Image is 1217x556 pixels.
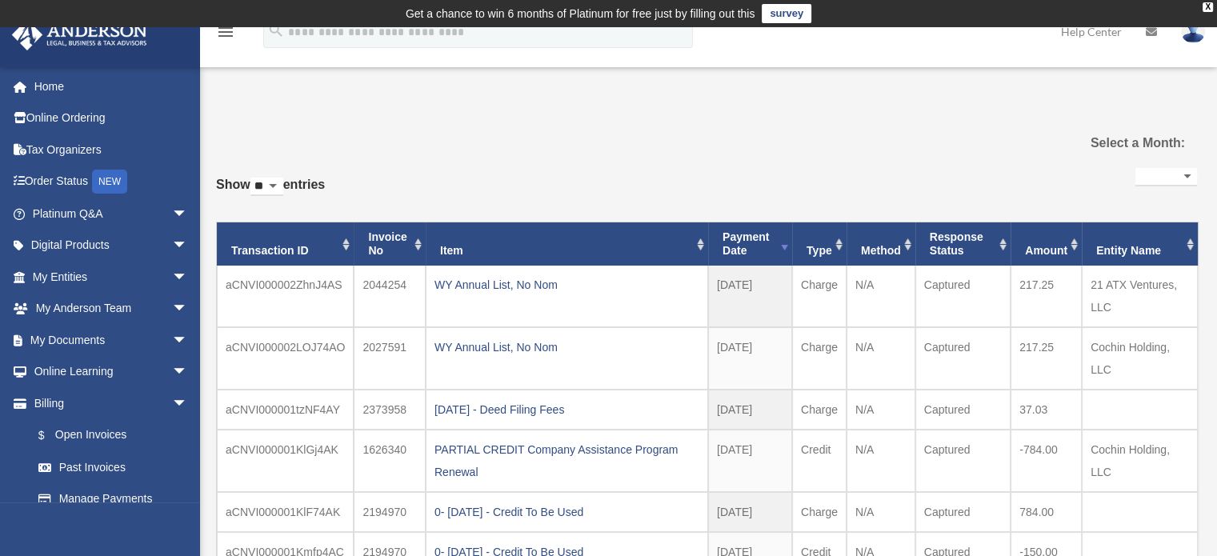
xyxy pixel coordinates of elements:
[434,398,699,421] div: [DATE] - Deed Filing Fees
[1082,222,1198,266] th: Entity Name: activate to sort column ascending
[847,492,915,532] td: N/A
[354,327,426,390] td: 2027591
[11,324,212,356] a: My Documentsarrow_drop_down
[217,222,354,266] th: Transaction ID: activate to sort column ascending
[792,430,847,492] td: Credit
[847,327,915,390] td: N/A
[1011,327,1082,390] td: 217.25
[915,390,1011,430] td: Captured
[708,327,792,390] td: [DATE]
[47,426,55,446] span: $
[172,387,204,420] span: arrow_drop_down
[11,293,212,325] a: My Anderson Teamarrow_drop_down
[1011,492,1082,532] td: 784.00
[267,22,285,39] i: search
[11,356,212,388] a: Online Learningarrow_drop_down
[792,266,847,327] td: Charge
[216,174,325,212] label: Show entries
[7,19,152,50] img: Anderson Advisors Platinum Portal
[1082,327,1198,390] td: Cochin Holding, LLC
[762,4,811,23] a: survey
[1011,266,1082,327] td: 217.25
[11,387,212,419] a: Billingarrow_drop_down
[217,492,354,532] td: aCNVI000001KlF74AK
[172,198,204,230] span: arrow_drop_down
[11,230,212,262] a: Digital Productsarrow_drop_down
[172,356,204,389] span: arrow_drop_down
[1011,430,1082,492] td: -784.00
[915,327,1011,390] td: Captured
[172,230,204,262] span: arrow_drop_down
[1203,2,1213,12] div: close
[915,430,1011,492] td: Captured
[1011,222,1082,266] th: Amount: activate to sort column ascending
[22,483,212,515] a: Manage Payments
[792,327,847,390] td: Charge
[1011,390,1082,430] td: 37.03
[1046,132,1185,154] label: Select a Month:
[354,430,426,492] td: 1626340
[11,102,212,134] a: Online Ordering
[250,178,283,196] select: Showentries
[11,198,212,230] a: Platinum Q&Aarrow_drop_down
[915,266,1011,327] td: Captured
[216,22,235,42] i: menu
[217,327,354,390] td: aCNVI000002LOJ74AO
[216,28,235,42] a: menu
[792,390,847,430] td: Charge
[354,222,426,266] th: Invoice No: activate to sort column ascending
[434,501,699,523] div: 0- [DATE] - Credit To Be Used
[172,261,204,294] span: arrow_drop_down
[708,492,792,532] td: [DATE]
[1181,20,1205,43] img: User Pic
[172,324,204,357] span: arrow_drop_down
[708,390,792,430] td: [DATE]
[434,274,699,296] div: WY Annual List, No Nom
[217,390,354,430] td: aCNVI000001tzNF4AY
[792,222,847,266] th: Type: activate to sort column ascending
[1082,266,1198,327] td: 21 ATX Ventures, LLC
[426,222,708,266] th: Item: activate to sort column ascending
[1082,430,1198,492] td: Cochin Holding, LLC
[708,222,792,266] th: Payment Date: activate to sort column ascending
[708,266,792,327] td: [DATE]
[11,134,212,166] a: Tax Organizers
[354,492,426,532] td: 2194970
[434,336,699,358] div: WY Annual List, No Nom
[915,492,1011,532] td: Captured
[354,390,426,430] td: 2373958
[11,70,212,102] a: Home
[708,430,792,492] td: [DATE]
[217,266,354,327] td: aCNVI000002ZhnJ4AS
[11,261,212,293] a: My Entitiesarrow_drop_down
[172,293,204,326] span: arrow_drop_down
[847,266,915,327] td: N/A
[792,492,847,532] td: Charge
[22,419,212,452] a: $Open Invoices
[406,4,755,23] div: Get a chance to win 6 months of Platinum for free just by filling out this
[847,222,915,266] th: Method: activate to sort column ascending
[847,430,915,492] td: N/A
[354,266,426,327] td: 2044254
[847,390,915,430] td: N/A
[434,438,699,483] div: PARTIAL CREDIT Company Assistance Program Renewal
[11,166,212,198] a: Order StatusNEW
[92,170,127,194] div: NEW
[915,222,1011,266] th: Response Status: activate to sort column ascending
[217,430,354,492] td: aCNVI000001KlGj4AK
[22,451,204,483] a: Past Invoices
